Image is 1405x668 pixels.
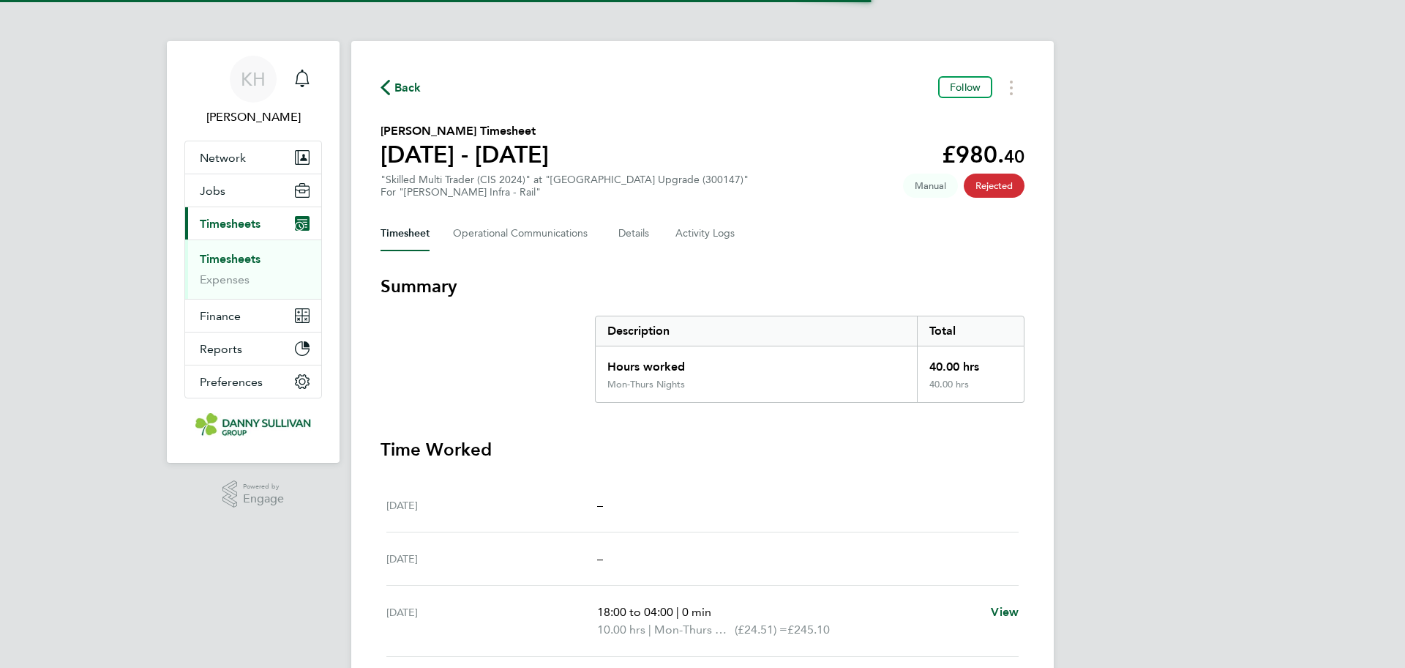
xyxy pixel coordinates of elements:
div: Timesheets [185,240,321,299]
div: [DATE] [386,550,597,568]
div: 40.00 hrs [917,379,1024,402]
span: Jobs [200,184,225,198]
span: | [648,623,651,637]
span: 18:00 to 04:00 [597,605,673,619]
button: Preferences [185,365,321,398]
span: 10.00 hrs [597,623,645,637]
a: View [991,604,1019,621]
span: – [597,552,603,565]
span: Katie Holland [184,108,322,126]
button: Jobs [185,174,321,207]
a: Expenses [200,272,250,286]
h3: Time Worked [381,438,1024,461]
span: Timesheets [200,217,261,231]
span: Back [394,79,421,97]
button: Timesheet [381,216,430,251]
span: Network [200,151,246,165]
a: KH[PERSON_NAME] [184,56,322,126]
div: [DATE] [386,604,597,639]
button: Reports [185,333,321,365]
button: Network [185,141,321,174]
button: Finance [185,300,321,332]
button: Details [618,216,652,251]
span: (£24.51) = [735,623,787,637]
div: Summary [595,316,1024,403]
img: dannysullivan-logo-retina.png [195,413,311,437]
button: Activity Logs [675,216,737,251]
div: "Skilled Multi Trader (CIS 2024)" at "[GEOGRAPHIC_DATA] Upgrade (300147)" [381,174,749,198]
span: 0 min [682,605,711,619]
nav: Main navigation [167,41,340,463]
span: Engage [243,493,284,505]
span: This timesheet was manually created. [903,174,958,198]
span: – [597,498,603,512]
button: Operational Communications [453,216,595,251]
span: Follow [950,81,981,94]
span: View [991,605,1019,619]
span: 40 [1004,146,1024,167]
h2: [PERSON_NAME] Timesheet [381,122,549,140]
div: [DATE] [386,497,597,514]
span: Finance [200,309,241,323]
span: KH [241,70,266,89]
button: Follow [938,76,992,98]
div: For "[PERSON_NAME] Infra - Rail" [381,186,749,198]
span: Preferences [200,375,263,389]
span: Powered by [243,480,284,493]
button: Back [381,78,421,97]
button: Timesheets Menu [998,76,1024,99]
span: This timesheet has been rejected. [964,174,1024,198]
span: £245.10 [787,623,830,637]
div: 40.00 hrs [917,346,1024,379]
h3: Summary [381,275,1024,298]
div: Total [917,316,1024,346]
div: Hours worked [596,346,917,379]
span: | [676,605,679,619]
div: Mon-Thurs Nights [607,379,685,390]
h1: [DATE] - [DATE] [381,140,549,169]
a: Powered byEngage [222,480,285,508]
div: Description [596,316,917,346]
span: Reports [200,342,242,356]
a: Go to home page [184,413,322,437]
span: Mon-Thurs Nights [654,621,735,639]
button: Timesheets [185,207,321,240]
a: Timesheets [200,252,261,266]
app-decimal: £980. [942,141,1024,168]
